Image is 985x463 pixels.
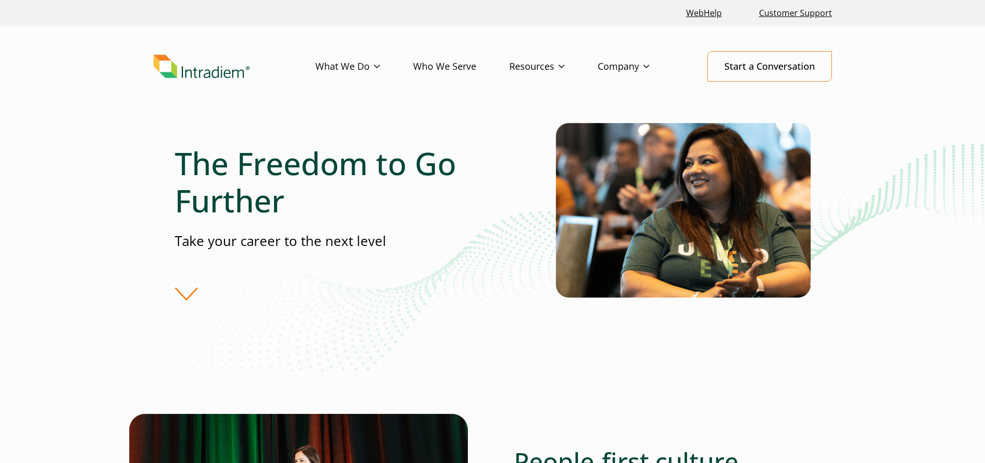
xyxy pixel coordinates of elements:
a: Company [598,52,683,82]
a: Link to homepage of Intradiem [154,55,315,79]
a: Customer Support [755,2,836,24]
a: Start a Conversation [707,51,832,82]
a: What We Do [315,52,413,82]
h1: The Freedom to Go Further [175,145,492,219]
img: Intradiem [154,55,250,79]
a: Resources [509,52,598,82]
a: Link opens in a new window [682,2,726,24]
p: Take your career to the next level [175,231,492,251]
a: Who We Serve [413,52,509,82]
